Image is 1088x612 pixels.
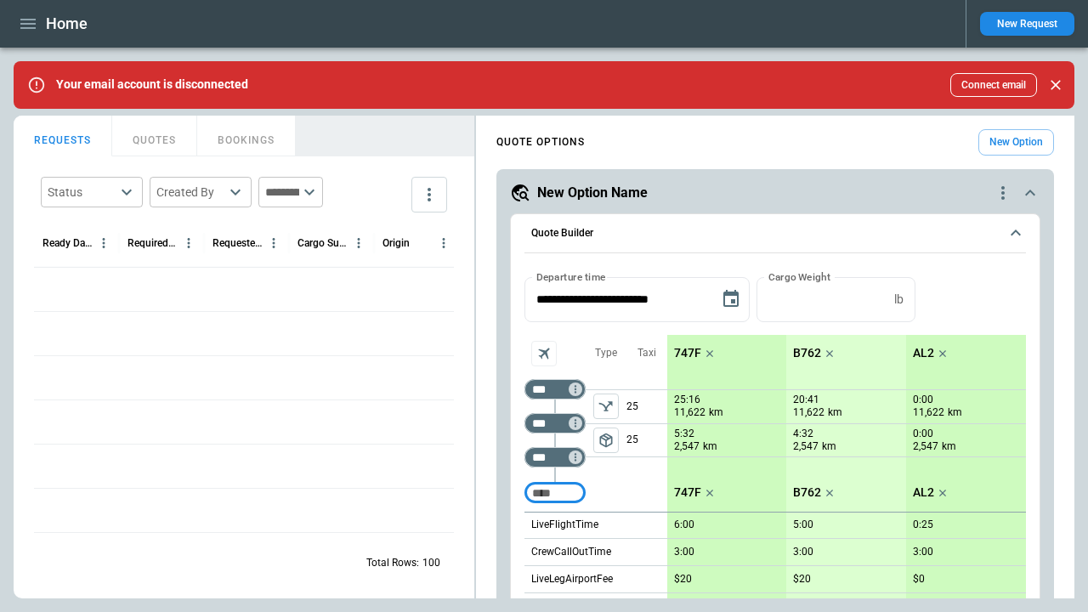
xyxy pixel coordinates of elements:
[626,390,667,423] p: 25
[948,405,962,420] p: km
[531,228,593,239] h6: Quote Builder
[156,184,224,201] div: Created By
[595,346,617,360] p: Type
[366,556,419,570] p: Total Rows:
[297,237,348,249] div: Cargo Summary
[593,394,619,419] span: Type of sector
[46,14,88,34] h1: Home
[793,394,819,406] p: 20:41
[411,177,447,212] button: more
[674,546,694,558] p: 3:00
[1044,73,1068,97] button: Close
[637,346,656,360] p: Taxi
[537,184,648,202] h5: New Option Name
[593,394,619,419] button: left aligned
[127,237,178,249] div: Required Date & Time (UTC+03:00)
[913,394,933,406] p: 0:00
[536,269,606,284] label: Departure time
[978,129,1054,156] button: New Option
[212,237,263,249] div: Requested Route
[793,346,821,360] p: B762
[793,573,811,586] p: $20
[950,73,1037,97] button: Connect email
[626,424,667,456] p: 25
[793,439,819,454] p: 2,547
[894,292,904,307] p: lb
[531,545,611,559] p: CrewCallOutTime
[674,346,701,360] p: 747F
[980,12,1074,36] button: New Request
[793,428,813,440] p: 4:32
[674,439,700,454] p: 2,547
[48,184,116,201] div: Status
[793,405,824,420] p: 11,622
[93,232,115,254] button: Ready Date & Time (UTC+03:00) column menu
[913,573,925,586] p: $0
[382,237,410,249] div: Origin
[913,485,934,500] p: AL2
[768,269,830,284] label: Cargo Weight
[913,439,938,454] p: 2,547
[593,428,619,453] button: left aligned
[598,432,615,449] span: package_2
[674,405,705,420] p: 11,622
[524,214,1026,253] button: Quote Builder
[422,556,440,570] p: 100
[993,183,1013,203] div: quote-option-actions
[593,428,619,453] span: Type of sector
[263,232,285,254] button: Requested Route column menu
[197,116,296,156] button: BOOKINGS
[913,546,933,558] p: 3:00
[674,573,692,586] p: $20
[674,518,694,531] p: 6:00
[348,232,370,254] button: Cargo Summary column menu
[822,439,836,454] p: km
[14,116,112,156] button: REQUESTS
[913,518,933,531] p: 0:25
[793,518,813,531] p: 5:00
[793,546,813,558] p: 3:00
[674,428,694,440] p: 5:32
[942,439,956,454] p: km
[524,379,586,399] div: Too short
[524,483,586,503] div: Too short
[496,139,585,146] h4: QUOTE OPTIONS
[524,413,586,433] div: Too short
[714,282,748,316] button: Choose date, selected date is Sep 9, 2025
[510,183,1040,203] button: New Option Namequote-option-actions
[531,518,598,532] p: LiveFlightTime
[531,572,613,586] p: LiveLegAirportFee
[913,346,934,360] p: AL2
[674,485,701,500] p: 747F
[793,485,821,500] p: B762
[56,77,248,92] p: Your email account is disconnected
[674,394,700,406] p: 25:16
[524,447,586,467] div: Too short
[531,341,557,366] span: Aircraft selection
[703,439,717,454] p: km
[828,405,842,420] p: km
[112,116,197,156] button: QUOTES
[433,232,455,254] button: Origin column menu
[709,405,723,420] p: km
[1044,66,1068,104] div: dismiss
[42,237,93,249] div: Ready Date & Time (UTC+03:00)
[178,232,200,254] button: Required Date & Time (UTC+03:00) column menu
[913,428,933,440] p: 0:00
[913,405,944,420] p: 11,622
